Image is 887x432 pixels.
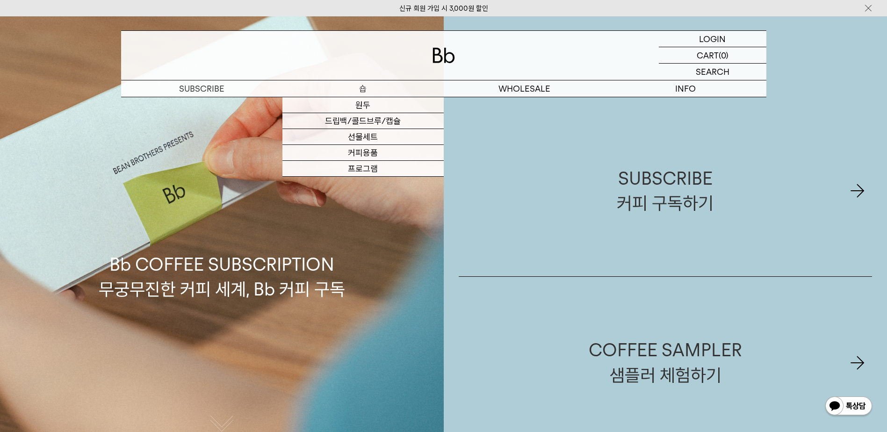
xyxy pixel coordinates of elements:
[433,48,455,63] img: 로고
[121,80,282,97] a: SUBSCRIBE
[282,80,444,97] a: 숍
[282,145,444,161] a: 커피용품
[824,396,873,418] img: 카카오톡 채널 1:1 채팅 버튼
[399,4,488,13] a: 신규 회원 가입 시 3,000원 할인
[617,166,714,216] div: SUBSCRIBE 커피 구독하기
[605,80,766,97] p: INFO
[282,129,444,145] a: 선물세트
[444,80,605,97] p: WHOLESALE
[282,113,444,129] a: 드립백/콜드브루/캡슐
[699,31,726,47] p: LOGIN
[659,31,766,47] a: LOGIN
[99,163,345,302] p: Bb COFFEE SUBSCRIPTION 무궁무진한 커피 세계, Bb 커피 구독
[719,47,728,63] p: (0)
[282,97,444,113] a: 원두
[696,64,729,80] p: SEARCH
[589,338,742,387] div: COFFEE SAMPLER 샘플러 체험하기
[459,105,873,276] a: SUBSCRIBE커피 구독하기
[697,47,719,63] p: CART
[659,47,766,64] a: CART (0)
[282,161,444,177] a: 프로그램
